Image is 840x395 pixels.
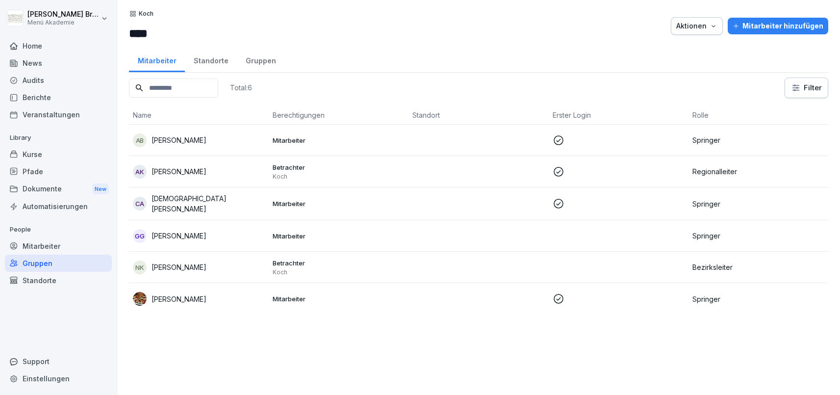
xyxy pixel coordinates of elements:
[5,353,112,370] div: Support
[27,19,99,26] p: Menü Akademie
[273,259,405,267] p: Betrachter
[676,21,717,31] div: Aktionen
[5,146,112,163] a: Kurse
[273,163,405,172] p: Betrachter
[129,106,269,125] th: Name
[785,78,828,98] button: Filter
[692,262,824,272] p: Bezirksleiter
[273,136,405,145] p: Mitarbeiter
[152,135,206,145] p: [PERSON_NAME]
[152,193,265,214] p: [DEMOGRAPHIC_DATA][PERSON_NAME]
[5,222,112,237] p: People
[273,294,405,303] p: Mitarbeiter
[133,165,147,179] div: AK
[733,21,823,31] div: Mitarbeiter hinzufügen
[269,106,408,125] th: Berechtigungen
[5,237,112,255] a: Mitarbeiter
[5,37,112,54] a: Home
[152,262,206,272] p: [PERSON_NAME]
[549,106,688,125] th: Erster Login
[791,83,822,93] div: Filter
[5,255,112,272] a: Gruppen
[273,199,405,208] p: Mitarbeiter
[692,294,824,304] p: Springer
[5,54,112,72] a: News
[688,106,828,125] th: Rolle
[152,166,206,177] p: [PERSON_NAME]
[5,180,112,198] a: DokumenteNew
[133,261,147,274] div: NK
[671,17,723,35] button: Aktionen
[273,173,405,181] p: Koch
[129,47,185,72] a: Mitarbeiter
[152,294,206,304] p: [PERSON_NAME]
[139,10,153,17] p: Koch
[133,229,147,243] div: GG
[133,292,147,306] img: xc1cp6iogepbwahj3gsso6fa.png
[5,130,112,146] p: Library
[273,232,405,240] p: Mitarbeiter
[5,198,112,215] a: Automatisierungen
[5,163,112,180] a: Pfade
[230,83,252,92] p: Total: 6
[237,47,284,72] a: Gruppen
[692,166,824,177] p: Regionalleiter
[5,180,112,198] div: Dokumente
[5,72,112,89] a: Audits
[152,231,206,241] p: [PERSON_NAME]
[408,106,548,125] th: Standort
[185,47,237,72] a: Standorte
[133,133,147,147] div: AB
[5,370,112,387] a: Einstellungen
[27,10,99,19] p: [PERSON_NAME] Bruns
[92,184,109,195] div: New
[692,231,824,241] p: Springer
[692,135,824,145] p: Springer
[133,197,147,211] div: CA
[5,272,112,289] a: Standorte
[5,89,112,106] a: Berichte
[273,268,405,276] p: Koch
[5,106,112,123] a: Veranstaltungen
[728,18,828,34] button: Mitarbeiter hinzufügen
[692,199,824,209] p: Springer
